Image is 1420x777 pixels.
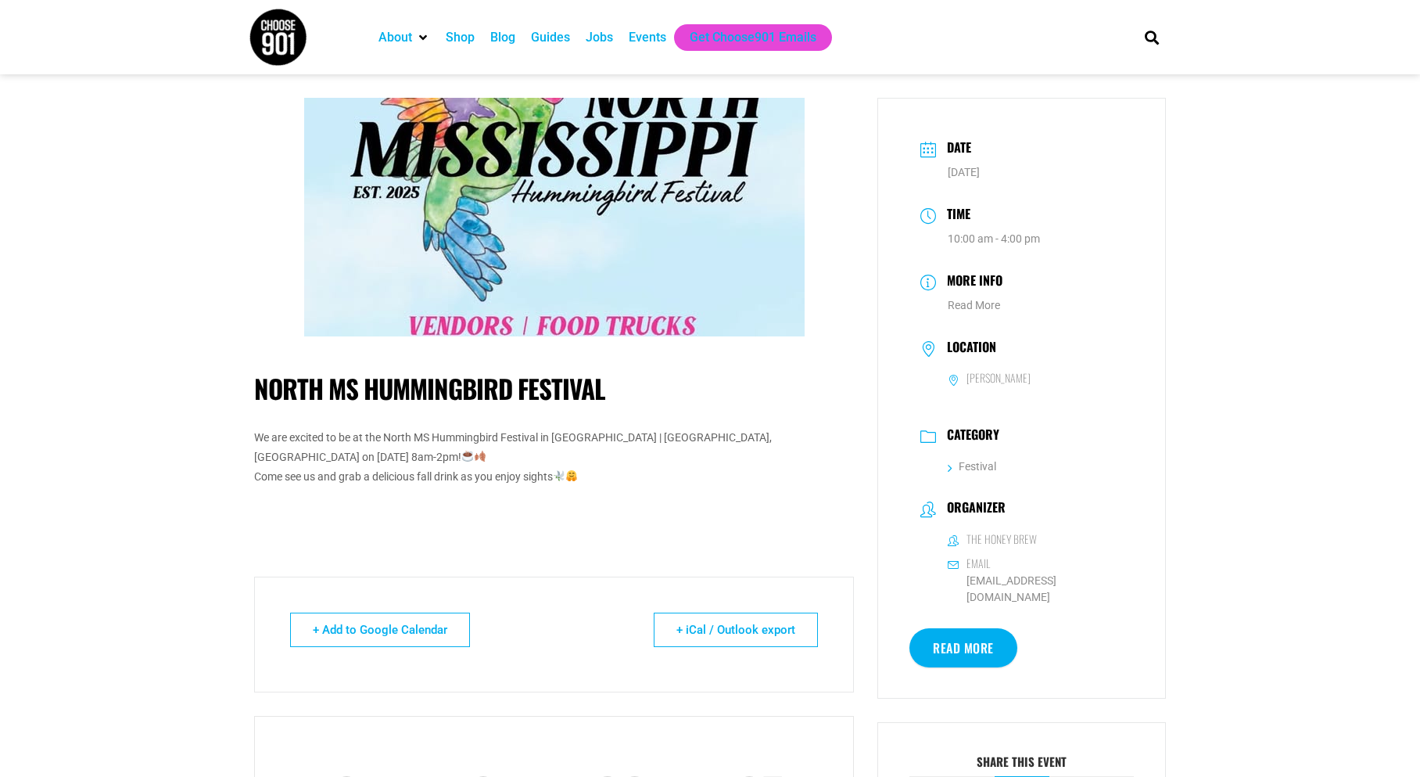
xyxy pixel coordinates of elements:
a: Get Choose901 Emails [690,28,816,47]
a: + Add to Google Calendar [290,613,470,647]
a: Read More [948,299,1000,311]
h3: Category [939,427,999,446]
img: 🕊️ [554,470,565,481]
a: Jobs [586,28,613,47]
img: ☕️ [462,451,473,462]
a: About [378,28,412,47]
a: [EMAIL_ADDRESS][DOMAIN_NAME] [948,573,1123,606]
h3: Time [939,204,970,227]
h6: [PERSON_NAME] [966,371,1031,385]
a: Events [629,28,666,47]
div: Search [1139,24,1165,50]
h6: The Honey Brew [966,532,1037,546]
a: Guides [531,28,570,47]
a: Shop [446,28,475,47]
abbr: 10:00 am - 4:00 pm [948,232,1040,245]
h3: Location [939,340,996,358]
h6: Email [966,556,990,570]
a: Blog [490,28,515,47]
h3: Organizer [939,500,1006,519]
span: [DATE] [948,166,980,178]
div: About [371,24,438,51]
a: Festival [948,460,996,473]
a: + iCal / Outlook export [654,613,818,647]
nav: Main nav [371,24,1118,51]
a: Read More [909,628,1017,667]
p: We are excited to be at the North MS Hummingbird Festival in [GEOGRAPHIC_DATA] | [GEOGRAPHIC_DATA... [254,428,854,487]
h1: North MS Hummingbird Festival [254,373,854,405]
img: 🍂 [475,451,486,462]
h3: More Info [939,271,1002,293]
h3: Date [939,138,971,160]
img: 🤗 [566,470,577,481]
